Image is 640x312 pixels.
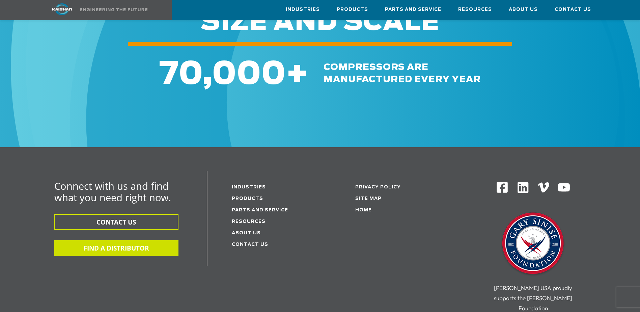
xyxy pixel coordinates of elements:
a: Contact Us [232,242,268,247]
img: Gary Sinise Foundation [499,210,567,278]
img: Facebook [496,181,508,193]
span: compressors are manufactured every year [324,63,481,84]
a: Industries [286,0,320,19]
span: Contact Us [555,6,591,14]
a: Parts and service [232,208,288,212]
a: About Us [509,0,538,19]
span: 70,000 [159,59,286,90]
img: Vimeo [538,182,549,192]
img: Linkedin [517,181,530,194]
img: Youtube [557,181,571,194]
a: Industries [232,185,266,189]
span: Resources [458,6,492,14]
a: Products [337,0,368,19]
a: Products [232,197,263,201]
img: kaishan logo [37,3,87,15]
a: Home [355,208,372,212]
a: Parts and Service [385,0,441,19]
a: Contact Us [555,0,591,19]
span: About Us [509,6,538,14]
a: Resources [458,0,492,19]
img: Engineering the future [80,8,147,11]
button: FIND A DISTRIBUTOR [54,240,178,256]
a: Site Map [355,197,382,201]
span: Industries [286,6,320,14]
span: Products [337,6,368,14]
span: Parts and Service [385,6,441,14]
span: Connect with us and find what you need right now. [54,179,171,204]
button: CONTACT US [54,214,178,230]
a: Privacy Policy [355,185,401,189]
span: [PERSON_NAME] USA proudly supports the [PERSON_NAME] Foundation [494,284,572,312]
span: + [286,59,309,90]
a: Resources [232,219,266,224]
a: About Us [232,231,261,235]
